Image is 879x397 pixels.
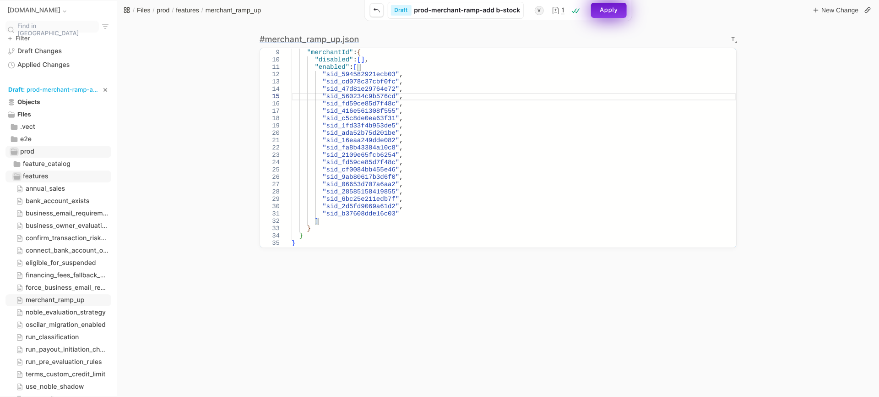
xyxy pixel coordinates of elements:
[5,158,111,170] div: File explorer entry
[5,319,111,331] div: File explorer entry
[260,49,280,56] div: 9
[260,108,280,115] div: 17
[5,195,111,207] div: File explorer entry
[731,37,735,42] div: T
[399,100,403,108] span: ,
[5,369,111,380] div: File explorer entry
[5,232,111,244] div: File explorer entry
[399,159,403,166] span: ,
[5,208,111,220] div: File explorer entry
[5,133,111,145] div: File explorer entry
[5,331,111,343] div: File explorer entry
[5,220,111,232] div: files/prod/features/business_owner_evaluation.json
[15,283,24,292] button: branch expand control
[260,203,280,210] div: 30
[729,36,737,43] button: T
[176,7,199,14] span: features
[157,7,169,14] span: prod
[5,307,111,319] div: files/prod/features/noble_evaluation_strategy.json
[322,210,399,218] span: "sid_b37608dde16c03"
[322,115,399,122] span: "sid_c5c8de0ea63f31"
[414,6,520,15] span: edit
[5,344,111,356] div: files/prod/features/run_payout_initiation_checkpoint_logic.json
[365,56,369,64] span: ,
[5,245,111,257] div: File explorer entry
[260,122,280,130] div: 19
[361,56,364,64] span: ]
[810,3,861,17] button: New Change
[174,4,201,16] button: features
[26,234,109,243] span: edit
[260,35,359,44] span: # merchant_ramp_up.json
[5,146,111,158] div: File explorer entry
[133,6,135,15] span: /
[15,221,24,231] button: branch expand control
[260,100,280,108] div: 16
[307,225,311,232] span: }
[8,86,25,94] span: Draft:
[5,220,111,232] div: File explorer entry
[322,203,399,210] span: "sid_2d5fd9069a61d2"
[357,49,361,56] span: {
[26,209,109,218] span: edit
[357,56,361,64] span: [
[322,159,399,166] span: "sid_fd59ce85d7f48c"
[5,381,111,393] div: File explorer entry
[5,109,111,121] div: File explorer entry
[5,356,111,368] div: files/prod/features/run_pre_evaluation_rules.json
[569,2,583,19] button: Confirmations
[399,115,403,122] span: ,
[322,152,399,159] span: "sid_2109e65fcb6254"
[17,99,40,106] div: Objects
[399,174,403,181] span: ,
[26,345,109,354] span: edit
[260,130,280,137] div: 20
[322,100,399,108] span: "sid_fd59ce85d7f48c"
[322,122,399,130] span: "sid_1fd33f4b953de5"
[5,369,111,380] div: files/prod/features/terms_custom_credit_limit.json
[5,171,111,182] div: File explorer entry
[322,196,399,203] span: "sid_6bc25e211edb7f"
[399,71,403,78] span: ,
[307,49,353,56] span: "merchantId"
[204,4,262,16] button: merchant_ramp_up
[260,166,280,174] div: 25
[15,209,24,218] button: branch expand control
[5,121,111,133] div: files/.vect/
[26,221,109,231] span: edit
[5,282,111,294] div: File explorer entry
[27,86,99,94] span: edit
[322,78,399,86] span: "sid_cd078c37cbf0fc"
[17,47,62,56] span: Draft Changes
[534,6,543,15] span: v
[260,86,280,93] div: 14
[5,344,111,356] div: File explorer entry
[15,271,24,280] button: branch expand control
[5,257,111,269] div: files/prod/features/eligible_for_suspended.json
[260,144,280,152] div: 22
[399,181,403,188] span: ,
[5,45,111,57] a: Draft changes
[322,188,399,196] span: "sid_28585158419855"
[7,110,16,119] button: branch expand control
[26,296,84,305] span: edit
[260,174,280,181] div: 26
[299,232,303,240] span: }
[5,307,111,319] div: File explorer entry
[12,160,22,169] button: branch expand control
[5,257,111,269] div: File explorer entry
[399,166,403,174] span: ,
[10,147,19,156] button: branch expand control
[23,160,71,169] span: edit
[399,86,403,93] span: ,
[20,135,42,144] span: edit
[26,259,96,268] span: edit
[5,208,111,220] div: files/prod/features/business_email_requirement_enabled.json
[5,96,111,108] div: branch expand controlObjects
[260,225,280,232] div: 33
[5,59,111,71] a: Applied changes
[15,358,24,367] button: branch expand control
[15,184,24,193] button: branch expand control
